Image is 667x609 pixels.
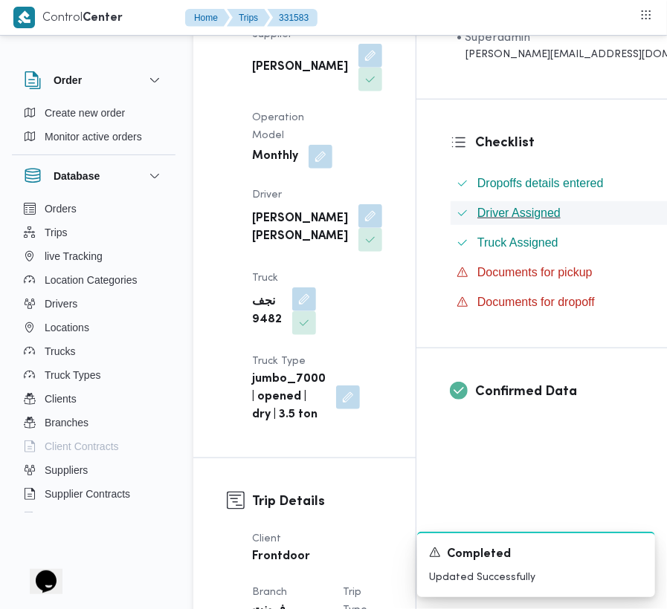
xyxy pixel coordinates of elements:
[24,71,164,89] button: Order
[45,224,68,241] span: Trips
[477,266,593,279] span: Documents for pickup
[18,221,170,244] button: Trips
[477,234,558,252] span: Truck Assigned
[45,366,100,384] span: Truck Types
[252,273,278,283] span: Truck
[477,177,604,189] span: Dropoffs details entered
[54,71,82,89] h3: Order
[252,148,298,166] b: Monthly
[252,356,306,366] span: Truck Type
[18,387,170,411] button: Clients
[227,9,270,27] button: Trips
[429,545,643,564] div: Notification
[24,167,164,185] button: Database
[267,9,318,27] button: 331583
[477,296,595,308] span: Documents for dropoff
[83,13,123,24] b: Center
[45,342,75,360] span: Trucks
[18,101,170,125] button: Create new order
[45,319,89,336] span: Locations
[18,339,170,363] button: Trucks
[45,437,119,455] span: Client Contracts
[18,411,170,434] button: Branches
[13,7,35,28] img: X8yXhbKr1z7QwAAAABJRU5ErkJggg==
[185,9,230,27] button: Home
[45,128,142,146] span: Monitor active orders
[45,200,77,218] span: Orders
[18,482,170,506] button: Supplier Contracts
[45,295,77,313] span: Drivers
[18,292,170,316] button: Drivers
[477,206,561,219] span: Driver Assigned
[252,492,382,512] h3: Trip Details
[252,113,304,140] span: Operation Model
[429,570,643,585] p: Updated Successfully
[18,458,170,482] button: Suppliers
[18,506,170,530] button: Devices
[54,167,100,185] h3: Database
[18,125,170,149] button: Monitor active orders
[45,390,77,408] span: Clients
[447,546,511,564] span: Completed
[477,175,604,192] span: Dropoffs details entered
[15,550,62,594] iframe: chat widget
[45,509,82,527] span: Devices
[45,104,125,122] span: Create new order
[252,293,282,329] b: نجف 9482
[252,190,282,200] span: Driver
[477,293,595,311] span: Documents for dropoff
[477,204,561,222] span: Driver Assigned
[252,587,287,597] span: Branch
[252,210,348,246] b: [PERSON_NAME] [PERSON_NAME]
[18,268,170,292] button: Location Categories
[18,197,170,221] button: Orders
[477,264,593,281] span: Documents for pickup
[12,101,175,154] div: Order
[252,548,310,566] b: Frontdoor
[45,461,88,479] span: Suppliers
[252,534,281,544] span: Client
[45,485,130,503] span: Supplier Contracts
[45,271,138,289] span: Location Categories
[18,363,170,387] button: Truck Types
[18,434,170,458] button: Client Contracts
[252,371,326,424] b: jumbo_7000 | opened | dry | 3.5 ton
[18,244,170,268] button: live Tracking
[45,247,103,265] span: live Tracking
[18,316,170,339] button: Locations
[477,236,558,249] span: Truck Assigned
[252,59,348,76] b: [PERSON_NAME]
[45,414,88,431] span: Branches
[12,197,175,518] div: Database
